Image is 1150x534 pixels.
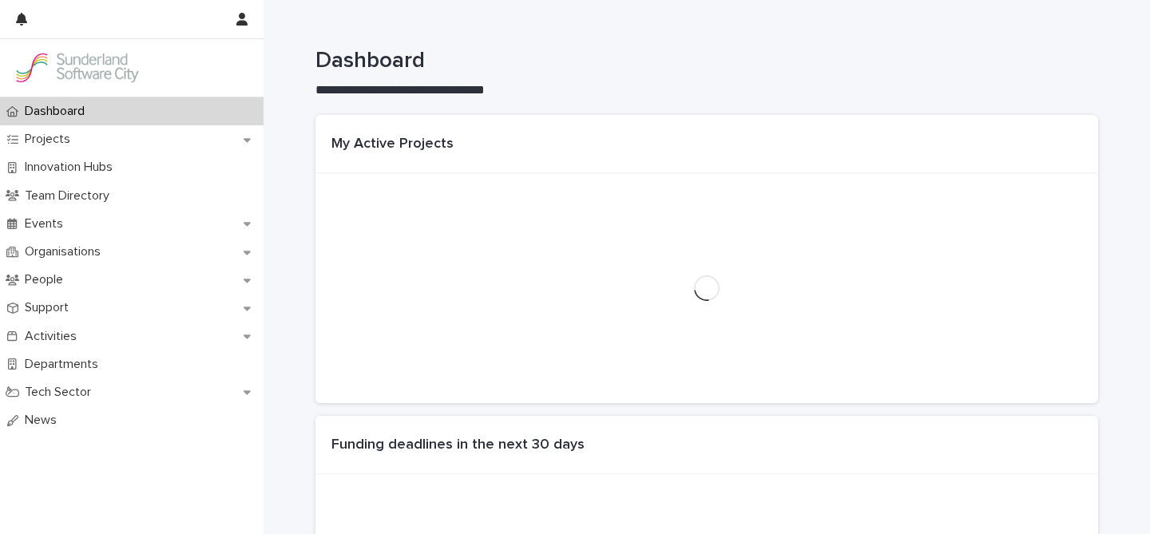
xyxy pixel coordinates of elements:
h1: Funding deadlines in the next 30 days [331,437,585,454]
p: Events [18,216,76,231]
p: Support [18,300,81,315]
p: People [18,272,76,287]
p: Dashboard [18,104,97,119]
p: News [18,413,69,428]
p: Organisations [18,244,113,259]
p: Innovation Hubs [18,160,125,175]
img: Kay6KQejSz2FjblR6DWv [13,52,141,84]
h1: Dashboard [315,48,1098,75]
h1: My Active Projects [331,136,454,153]
p: Projects [18,132,83,147]
p: Departments [18,357,111,372]
p: Tech Sector [18,385,104,400]
p: Team Directory [18,188,122,204]
p: Activities [18,329,89,344]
